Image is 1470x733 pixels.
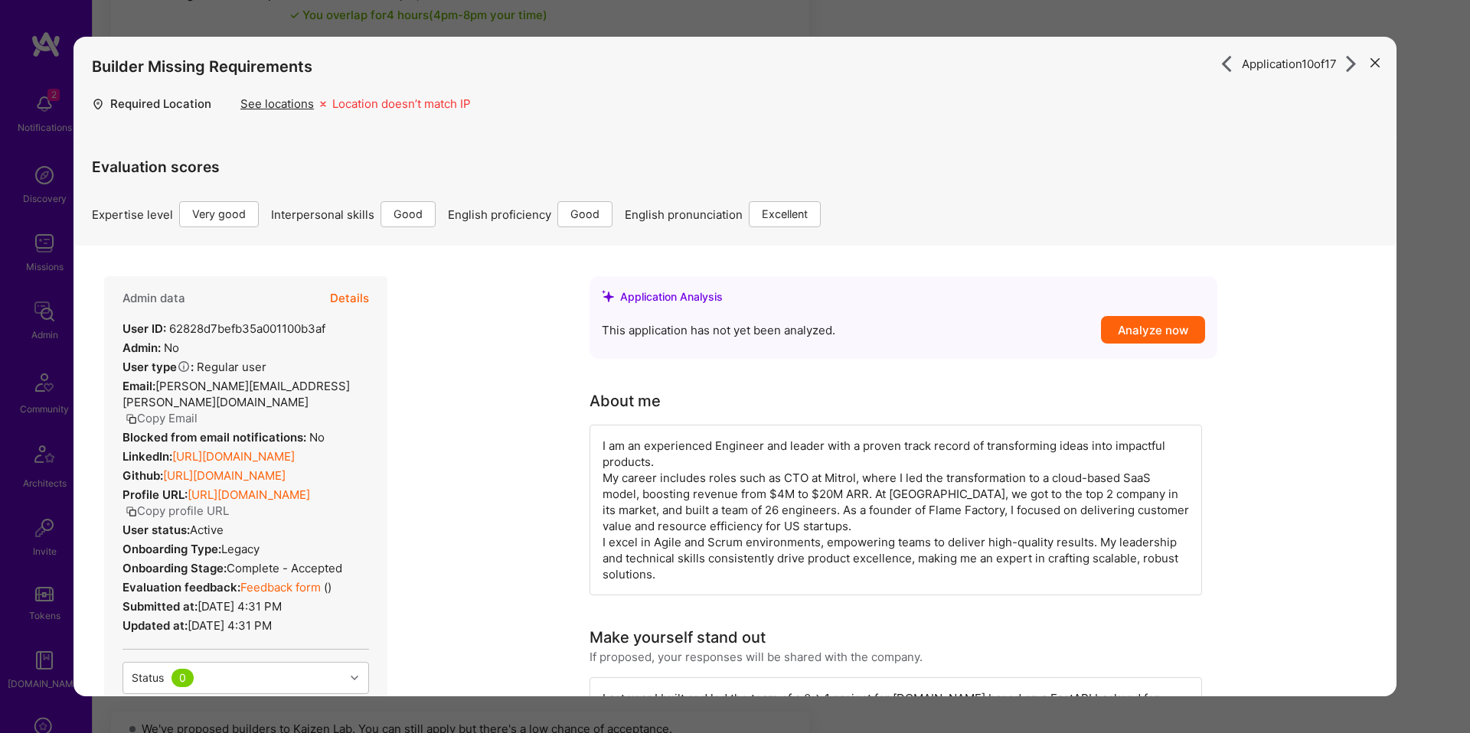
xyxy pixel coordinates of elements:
span: Expertise level [92,207,173,223]
div: modal [73,37,1396,696]
a: [URL][DOMAIN_NAME] [163,468,286,483]
span: Application 10 of 17 [1242,56,1337,72]
strong: Admin: [122,340,161,355]
strong: Profile URL: [122,487,188,502]
div: No [122,429,325,445]
strong: Onboarding Stage: [122,561,227,575]
i: icon ArrowRight [1218,55,1236,73]
span: This application has not yet been analyzed. [602,322,835,338]
span: [DATE] 4:31 PM [188,618,272,633]
span: English pronunciation [625,207,743,223]
strong: Blocked from email notifications: [122,430,309,445]
h4: Builder Missing Requirements [92,57,312,76]
div: Excellent [749,201,821,227]
strong: User status: [122,523,190,537]
div: Location doesn’t match IP [332,96,471,120]
div: Status [132,670,164,686]
button: Copy Email [126,410,198,426]
div: No [122,340,179,356]
span: Active [190,523,224,537]
i: icon Copy [126,506,137,517]
span: legacy [221,542,260,556]
div: About me [590,389,661,412]
strong: User type : [122,360,194,374]
strong: Email: [122,379,155,393]
strong: Onboarding Type: [122,542,221,556]
div: ( ) [122,579,332,595]
i: icon Copy [126,413,137,425]
i: icon Missing [320,96,326,113]
h4: Admin data [122,292,185,305]
strong: Updated at: [122,618,188,633]
i: icon Chevron [351,674,358,682]
i: Help [177,360,191,373]
span: Complete - Accepted [227,561,342,575]
div: I am an experienced Engineer and leader with a proven track record of transforming ideas into imp... [590,425,1202,595]
div: Regular user [122,359,266,375]
div: 0 [171,669,194,687]
div: See locations [240,96,314,112]
i: icon Close [1370,58,1380,67]
button: Copy profile URL [126,503,229,519]
div: Make yourself stand out [590,626,766,649]
a: [URL][DOMAIN_NAME] [172,449,295,464]
div: Application Analysis [620,288,723,305]
div: 62828d7befb35a001100b3af [122,321,325,337]
strong: User ID: [122,321,166,336]
span: English proficiency [448,207,551,223]
button: Analyze now [1101,316,1205,344]
button: Details [330,276,369,321]
strong: Github: [122,468,163,483]
a: [URL][DOMAIN_NAME] [188,487,310,502]
div: If proposed, your responses will be shared with the company. [590,649,923,665]
span: [PERSON_NAME][EMAIL_ADDRESS][PERSON_NAME][DOMAIN_NAME] [122,379,350,409]
i: icon ArrowRight [1343,55,1361,73]
div: Good [557,201,612,227]
div: Very good [179,201,259,227]
strong: LinkedIn: [122,449,172,464]
h4: Evaluation scores [92,158,1378,176]
div: Required Location [110,96,240,120]
span: [DATE] 4:31 PM [198,599,282,614]
a: Feedback form [240,580,321,595]
i: icon Location [92,96,104,113]
strong: Evaluation feedback: [122,580,240,595]
strong: Submitted at: [122,599,198,614]
div: Good [381,201,436,227]
span: Interpersonal skills [271,207,374,223]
